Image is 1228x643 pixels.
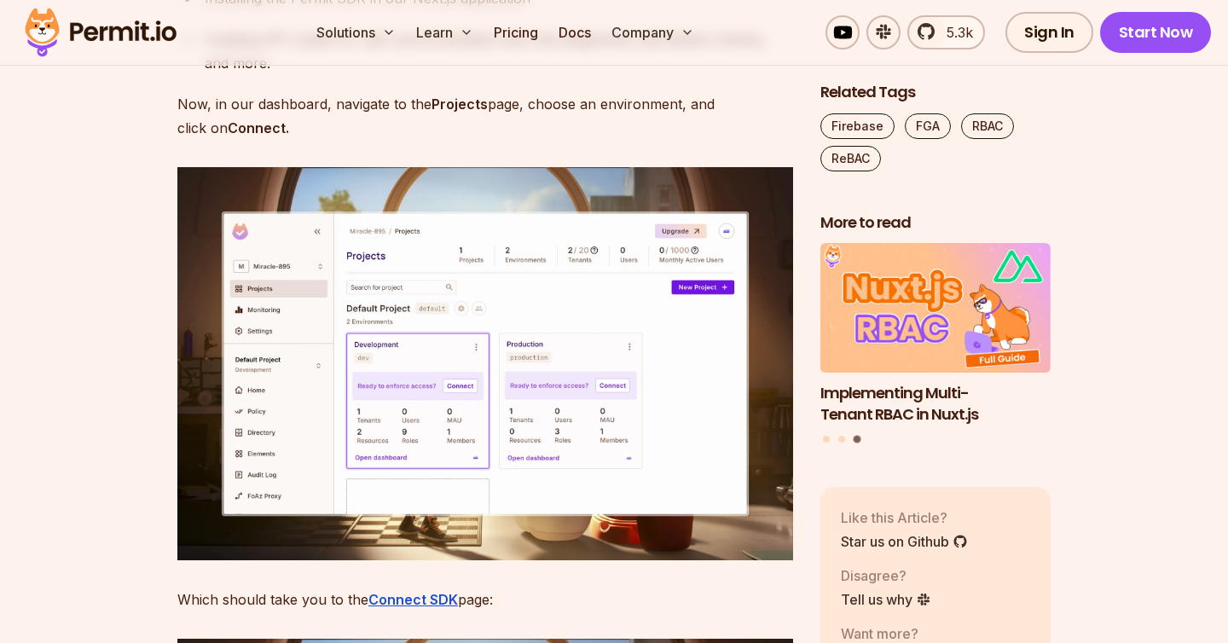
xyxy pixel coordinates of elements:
[368,591,458,608] a: Connect SDK
[1005,12,1093,53] a: Sign In
[961,113,1014,139] a: RBAC
[820,383,1051,426] h3: Implementing Multi-Tenant RBAC in Nuxt.js
[820,244,1051,426] a: Implementing Multi-Tenant RBAC in Nuxt.jsImplementing Multi-Tenant RBAC in Nuxt.js
[841,565,931,586] p: Disagree?
[409,15,480,49] button: Learn
[820,244,1051,446] div: Posts
[838,437,845,443] button: Go to slide 2
[853,436,860,443] button: Go to slide 3
[820,244,1051,374] img: Implementing Multi-Tenant RBAC in Nuxt.js
[841,507,968,528] p: Like this Article?
[820,212,1051,234] h2: More to read
[1100,12,1212,53] a: Start Now
[841,531,968,552] a: Star us on Github
[820,82,1051,103] h2: Related Tags
[177,167,793,560] img: image.png
[177,92,793,140] p: Now, in our dashboard, navigate to the page, choose an environment, and click on
[820,113,895,139] a: Firebase
[823,437,830,443] button: Go to slide 1
[432,96,488,113] strong: Projects
[552,15,598,49] a: Docs
[17,3,184,61] img: Permit logo
[228,119,289,136] strong: Connect.
[820,244,1051,426] li: 3 of 3
[177,588,793,611] p: Which should take you to the page:
[605,15,701,49] button: Company
[936,22,973,43] span: 5.3k
[907,15,985,49] a: 5.3k
[820,146,881,171] a: ReBAC
[487,15,545,49] a: Pricing
[310,15,403,49] button: Solutions
[841,589,931,610] a: Tell us why
[905,113,951,139] a: FGA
